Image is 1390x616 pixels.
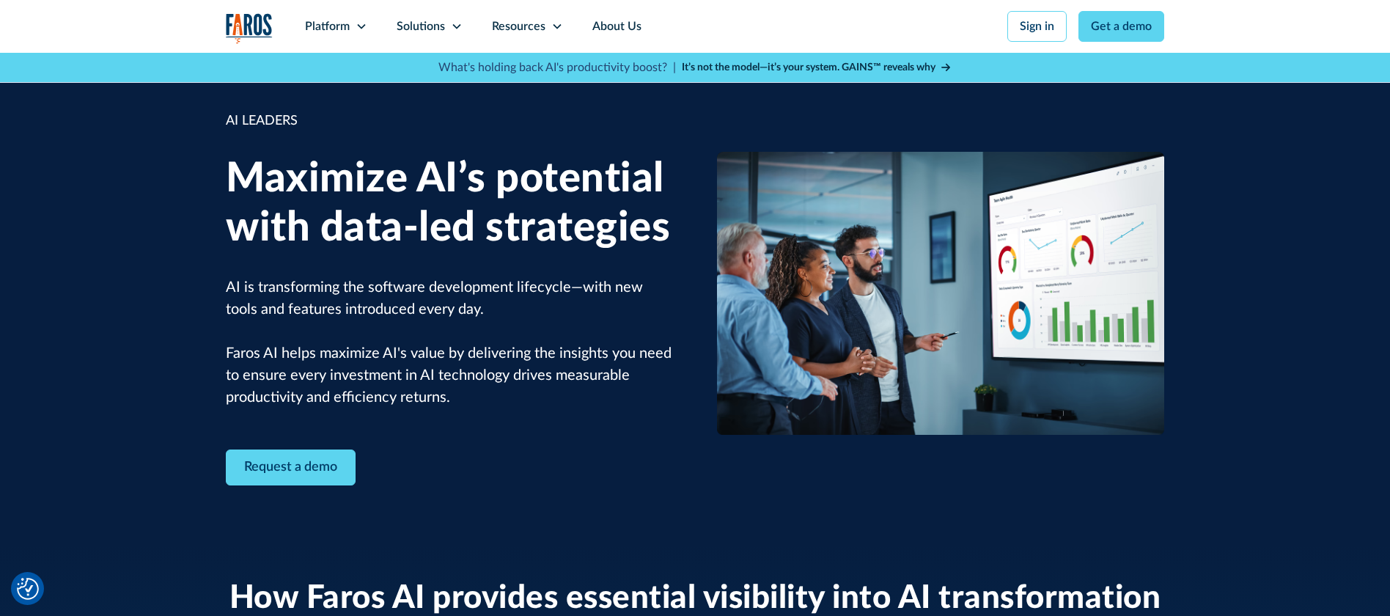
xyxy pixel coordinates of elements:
img: Revisit consent button [17,578,39,600]
div: Platform [305,18,350,35]
a: home [226,13,273,43]
h1: Maximize AI’s potential with data-led strategies [226,155,673,253]
div: AI LEADERS [226,111,673,131]
p: AI is transforming the software development lifecycle—with new tools and features introduced ever... [226,276,673,408]
a: It’s not the model—it’s your system. GAINS™ reveals why [682,60,952,76]
a: Contact Modal [226,450,356,485]
button: Cookie Settings [17,578,39,600]
a: Get a demo [1078,11,1164,42]
div: Resources [492,18,545,35]
img: Logo of the analytics and reporting company Faros. [226,13,273,43]
p: What's holding back AI's productivity boost? | [438,59,676,76]
div: Solutions [397,18,445,35]
a: Sign in [1007,11,1067,42]
strong: It’s not the model—it’s your system. GAINS™ reveals why [682,62,935,73]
